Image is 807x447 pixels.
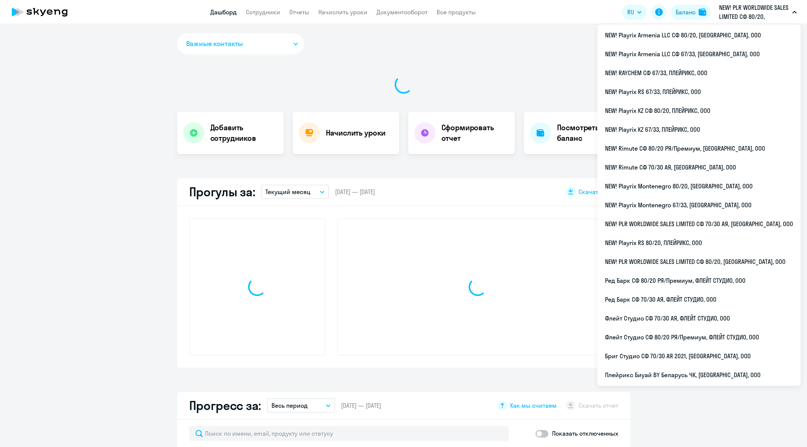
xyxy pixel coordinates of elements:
[335,188,375,196] span: [DATE] — [DATE]
[341,401,381,410] span: [DATE] — [DATE]
[671,5,711,20] button: Балансbalance
[719,3,789,21] p: NEW! PLR WORLDWIDE SALES LIMITED СФ 80/20, [GEOGRAPHIC_DATA], ООО
[715,3,801,21] button: NEW! PLR WORLDWIDE SALES LIMITED СФ 80/20, [GEOGRAPHIC_DATA], ООО
[441,122,509,143] h4: Сформировать отчет
[210,122,278,143] h4: Добавить сотрудников
[622,5,647,20] button: RU
[189,398,261,413] h2: Прогресс за:
[552,429,618,438] p: Показать отключенных
[627,8,634,17] span: RU
[597,24,801,386] ul: RU
[210,8,237,16] a: Дашборд
[265,187,310,196] p: Текущий месяц
[579,188,618,196] span: Скачать отчет
[289,8,309,16] a: Отчеты
[246,8,280,16] a: Сотрудники
[272,401,308,410] p: Весь период
[186,39,243,49] span: Важные контакты
[376,8,427,16] a: Документооборот
[699,8,706,16] img: balance
[189,426,509,441] input: Поиск по имени, email, продукту или статусу
[318,8,367,16] a: Начислить уроки
[261,185,329,199] button: Текущий месяц
[437,8,476,16] a: Все продукты
[267,398,335,413] button: Весь период
[189,184,255,199] h2: Прогулы за:
[676,8,696,17] div: Баланс
[510,401,557,410] span: Как мы считаем
[326,128,386,138] h4: Начислить уроки
[177,33,304,54] button: Важные контакты
[557,122,624,143] h4: Посмотреть баланс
